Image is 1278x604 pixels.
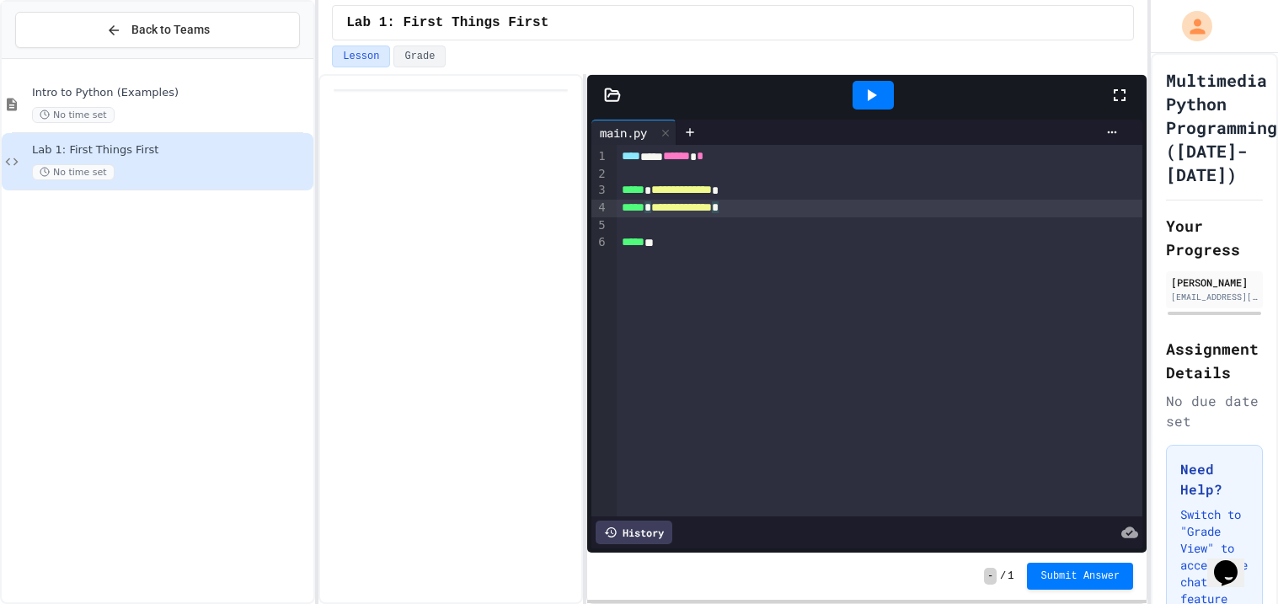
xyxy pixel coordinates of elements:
div: 1 [591,148,608,166]
span: - [984,568,997,585]
div: 3 [591,182,608,200]
button: Grade [393,45,446,67]
div: main.py [591,120,676,145]
span: Back to Teams [131,21,210,39]
span: / [1000,569,1006,583]
div: 5 [591,217,608,234]
div: No due date set [1166,391,1263,431]
div: 4 [591,200,608,217]
h1: Multimedia Python Programming ([DATE]- [DATE]) [1166,68,1277,186]
button: Lesson [332,45,390,67]
span: Submit Answer [1040,569,1120,583]
div: [EMAIL_ADDRESS][DOMAIN_NAME] [1171,291,1258,303]
span: No time set [32,107,115,123]
h3: Need Help? [1180,459,1249,500]
span: 1 [1008,569,1013,583]
span: Lab 1: First Things First [346,13,548,33]
div: 6 [591,234,608,252]
button: Back to Teams [15,12,300,48]
h2: Assignment Details [1166,337,1263,384]
span: Intro to Python (Examples) [32,86,310,100]
div: [PERSON_NAME] [1171,275,1258,290]
div: History [596,521,672,544]
h2: Your Progress [1166,214,1263,261]
span: No time set [32,164,115,180]
span: Lab 1: First Things First [32,143,310,158]
div: My Account [1164,7,1217,45]
div: main.py [591,124,655,142]
div: 2 [591,166,608,183]
iframe: chat widget [1207,537,1261,587]
button: Submit Answer [1027,563,1133,590]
